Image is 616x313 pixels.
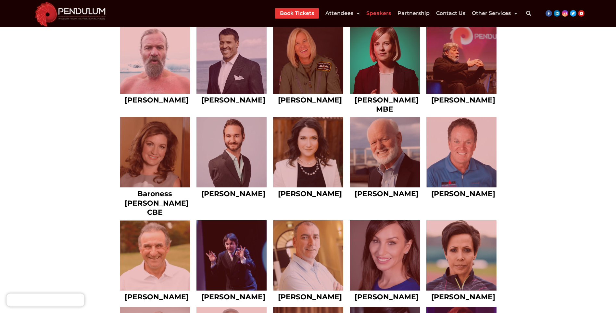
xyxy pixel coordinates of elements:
a: Book Tickets [280,8,314,19]
a: [PERSON_NAME] [201,189,265,198]
a: Partnership [397,8,430,19]
a: [PERSON_NAME] [125,96,189,104]
iframe: Brevo live chat [6,293,84,306]
a: [PERSON_NAME] [431,189,495,198]
a: [PERSON_NAME] [125,293,189,301]
a: [PERSON_NAME] [278,96,342,104]
a: Attendees [325,8,360,19]
a: [PERSON_NAME] [431,96,495,104]
a: [PERSON_NAME] [201,293,265,301]
a: Baroness [PERSON_NAME] CBE [125,189,189,217]
nav: Menu [275,8,517,19]
a: [PERSON_NAME] MBE [355,96,419,114]
a: [PERSON_NAME] [201,96,265,104]
a: Other Services [472,8,517,19]
a: [PERSON_NAME] [278,293,342,301]
a: [PERSON_NAME] [355,293,419,301]
a: [PERSON_NAME] [431,293,495,301]
div: Search [522,7,535,20]
a: [PERSON_NAME] [278,189,342,198]
a: Speakers [366,8,391,19]
a: Contact Us [436,8,465,19]
a: [PERSON_NAME] [355,189,419,198]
